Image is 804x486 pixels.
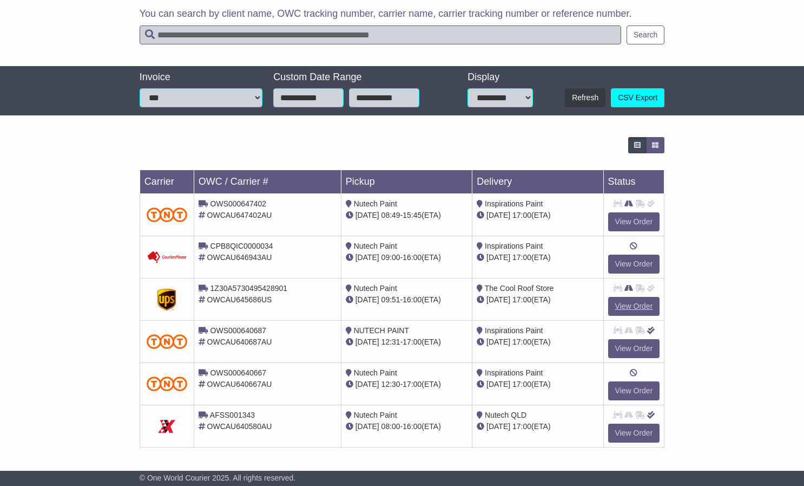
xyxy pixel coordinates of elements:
img: TNT_Domestic.png [147,334,187,349]
div: (ETA) [477,336,598,348]
div: Invoice [140,72,263,83]
span: Inspirations Paint [485,326,543,335]
img: GetCarrierServiceDarkLogo [157,289,176,310]
div: (ETA) [477,379,598,390]
span: 1Z30A5730495428901 [210,284,287,293]
span: 15:45 [403,211,421,219]
span: OWCAU645686US [207,295,272,304]
span: Nutech Paint [354,284,397,293]
span: 12:31 [381,338,400,346]
img: TNT_Domestic.png [147,377,187,391]
div: - (ETA) [346,252,467,263]
span: [DATE] [486,253,510,262]
div: (ETA) [477,294,598,306]
span: 17:00 [403,380,421,388]
span: 16:00 [403,295,421,304]
button: Refresh [565,88,605,107]
span: 09:00 [381,253,400,262]
div: - (ETA) [346,210,467,221]
span: OWCAU640667AU [207,380,272,388]
div: (ETA) [477,421,598,432]
span: 17:00 [512,211,531,219]
span: © One World Courier 2025. All rights reserved. [140,474,296,482]
span: [DATE] [355,211,379,219]
span: Nutech Paint [354,411,397,419]
td: Status [603,170,664,194]
div: - (ETA) [346,379,467,390]
div: Custom Date Range [273,72,441,83]
span: [DATE] [355,422,379,431]
td: OWC / Carrier # [194,170,341,194]
span: 17:00 [512,380,531,388]
span: 17:00 [403,338,421,346]
span: CPB8QIC0000034 [210,242,273,250]
span: [DATE] [486,295,510,304]
span: Inspirations Paint [485,242,543,250]
span: Nutech Paint [354,242,397,250]
span: [DATE] [486,422,510,431]
span: 17:00 [512,338,531,346]
span: 08:49 [381,211,400,219]
img: GetCarrierServiceDarkLogo [147,251,187,264]
span: Nutech Paint [354,199,397,208]
span: 16:00 [403,422,421,431]
a: View Order [608,255,660,274]
span: NUTECH PAINT [354,326,409,335]
div: (ETA) [477,210,598,221]
span: OWCAU640580AU [207,422,272,431]
span: [DATE] [355,338,379,346]
span: OWCAU640687AU [207,338,272,346]
td: Carrier [140,170,194,194]
span: 17:00 [512,253,531,262]
p: You can search by client name, OWC tracking number, carrier name, carrier tracking number or refe... [140,8,665,20]
span: 12:30 [381,380,400,388]
span: Inspirations Paint [485,368,543,377]
button: Search [627,25,664,44]
span: [DATE] [355,380,379,388]
span: The Cool Roof Store [485,284,554,293]
div: - (ETA) [346,294,467,306]
span: OWCAU647402AU [207,211,272,219]
a: View Order [608,424,660,443]
div: Display [467,72,533,83]
a: View Order [608,297,660,316]
span: Inspirations Paint [485,199,543,208]
span: OWCAU646943AU [207,253,272,262]
div: (ETA) [477,252,598,263]
span: [DATE] [355,253,379,262]
a: View Order [608,339,660,358]
a: CSV Export [611,88,664,107]
span: 09:51 [381,295,400,304]
img: TNT_Domestic.png [147,208,187,222]
span: OWS000640667 [210,368,267,377]
span: [DATE] [355,295,379,304]
span: OWS000640687 [210,326,267,335]
td: Pickup [341,170,472,194]
span: [DATE] [486,338,510,346]
img: GetCarrierServiceDarkLogo [156,416,177,437]
span: [DATE] [486,211,510,219]
span: AFSS001343 [210,411,255,419]
a: View Order [608,212,660,231]
span: 16:00 [403,253,421,262]
span: Nutech Paint [354,368,397,377]
span: 08:00 [381,422,400,431]
span: Nutech QLD [485,411,526,419]
div: - (ETA) [346,336,467,348]
div: - (ETA) [346,421,467,432]
td: Delivery [472,170,603,194]
span: OWS000647402 [210,199,267,208]
span: [DATE] [486,380,510,388]
span: 17:00 [512,422,531,431]
span: 17:00 [512,295,531,304]
a: View Order [608,381,660,400]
